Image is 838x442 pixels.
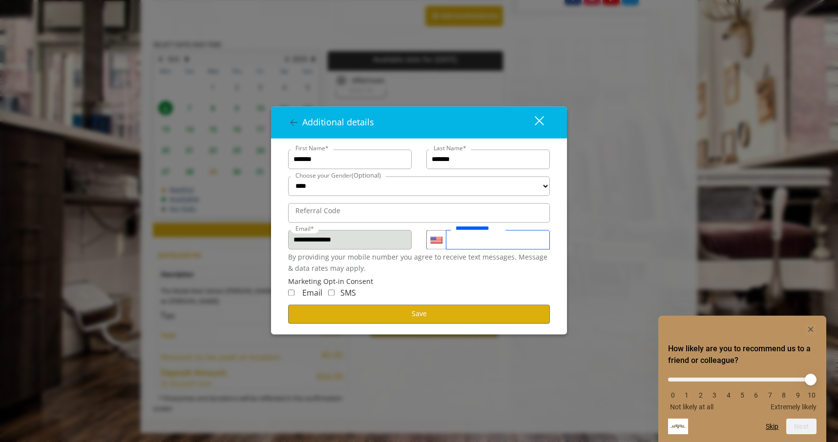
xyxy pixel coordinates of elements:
[670,403,713,411] span: Not likely at all
[737,391,747,399] li: 5
[291,224,319,234] label: Email*
[412,309,427,319] span: Save
[668,343,817,366] h2: How likely are you to recommend us to a friend or colleague? Select an option from 0 to 10, with ...
[288,304,550,323] button: Save
[426,150,550,169] input: Lastname
[765,391,775,399] li: 7
[288,177,550,196] select: Choose your Gender
[668,370,817,411] div: How likely are you to recommend us to a friend or colleague? Select an option from 0 to 10, with ...
[805,323,817,335] button: Hide survey
[302,288,322,299] span: Email
[340,288,356,299] span: SMS
[779,391,789,399] li: 8
[771,403,817,411] span: Extremely likely
[517,113,550,133] button: close dialog
[668,391,678,399] li: 0
[724,391,733,399] li: 4
[807,391,817,399] li: 10
[288,252,550,274] div: By providing your mobile number you agree to receive text messages. Message & data rates may apply.
[426,230,446,250] div: Country
[291,144,334,153] label: First Name*
[524,115,543,130] div: close dialog
[696,391,706,399] li: 2
[793,391,803,399] li: 9
[751,391,761,399] li: 6
[288,276,550,287] div: Marketing Opt-in Consent
[710,391,719,399] li: 3
[302,117,374,128] span: Additional details
[352,171,381,180] span: (Optional)
[291,171,386,181] label: Choose your Gender
[288,203,550,223] input: ReferralCode
[288,290,294,296] input: Receive Marketing Email
[429,144,471,153] label: Last Name*
[682,391,691,399] li: 1
[328,290,335,296] input: Receive Marketing SMS
[766,422,778,430] button: Skip
[291,206,345,217] label: Referral Code
[668,323,817,434] div: How likely are you to recommend us to a friend or colleague? Select an option from 0 to 10, with ...
[786,419,817,434] button: Next question
[288,150,412,169] input: FirstName
[288,230,412,250] input: Email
